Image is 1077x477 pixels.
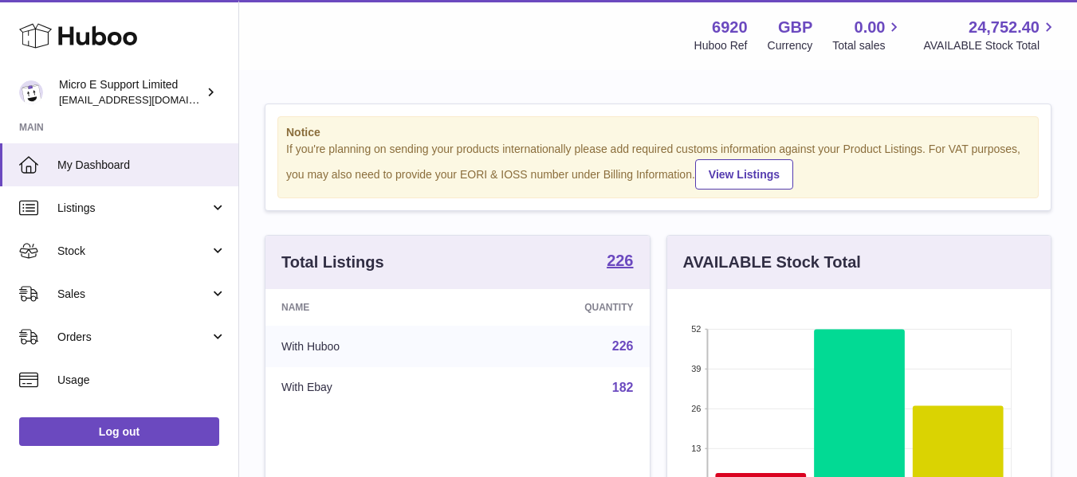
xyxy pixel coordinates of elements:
text: 39 [691,364,701,373]
span: [EMAIL_ADDRESS][DOMAIN_NAME] [59,93,234,106]
a: 0.00 Total sales [832,17,903,53]
img: contact@micropcsupport.com [19,80,43,104]
div: Huboo Ref [694,38,748,53]
span: 0.00 [855,17,886,38]
text: 26 [691,404,701,413]
span: My Dashboard [57,158,226,173]
span: Listings [57,201,210,216]
strong: Notice [286,125,1030,140]
span: Stock [57,244,210,259]
h3: AVAILABLE Stock Total [683,252,861,273]
a: 182 [612,381,634,394]
strong: 226 [607,252,633,268]
strong: 6920 [712,17,748,38]
span: Sales [57,287,210,302]
div: If you're planning on sending your products internationally please add required customs informati... [286,142,1030,190]
a: 226 [607,252,633,272]
span: Usage [57,373,226,388]
text: 52 [691,324,701,334]
strong: GBP [778,17,812,38]
span: Orders [57,330,210,345]
text: 13 [691,444,701,453]
th: Name [265,289,468,326]
span: AVAILABLE Stock Total [923,38,1058,53]
span: 24,752.40 [969,17,1040,38]
div: Micro E Support Limited [59,77,202,108]
span: Total sales [832,38,903,53]
a: View Listings [695,159,793,190]
td: With Huboo [265,326,468,367]
a: 24,752.40 AVAILABLE Stock Total [923,17,1058,53]
a: Log out [19,417,219,446]
th: Quantity [468,289,650,326]
a: 226 [612,339,634,353]
div: Currency [768,38,813,53]
h3: Total Listings [281,252,384,273]
td: With Ebay [265,367,468,409]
